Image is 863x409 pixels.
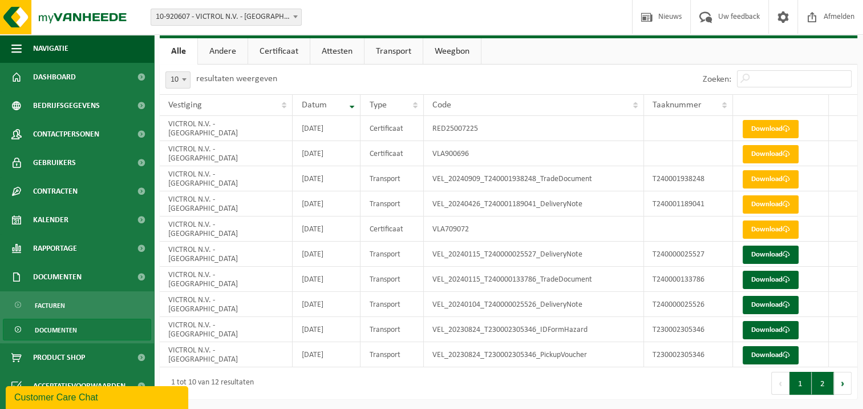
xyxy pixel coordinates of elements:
[653,101,702,110] span: Taaknummer
[293,317,360,342] td: [DATE]
[360,216,423,242] td: Certificaat
[644,267,733,292] td: T240000133786
[33,234,77,263] span: Rapportage
[644,166,733,191] td: T240001938248
[743,195,799,214] a: Download
[360,342,423,367] td: Transport
[293,166,360,191] td: [DATE]
[160,292,293,317] td: VICTROL N.V. - [GEOGRAPHIC_DATA]
[424,191,644,216] td: VEL_20240426_T240001189041_DeliveryNote
[360,317,423,342] td: Transport
[424,292,644,317] td: VEL_20240104_T240000025526_DeliveryNote
[160,38,197,65] a: Alle
[743,120,799,138] a: Download
[360,141,423,166] td: Certificaat
[812,372,834,395] button: 2
[644,342,733,367] td: T230002305346
[248,38,310,65] a: Certificaat
[160,216,293,242] td: VICTROL N.V. - [GEOGRAPHIC_DATA]
[424,141,644,166] td: VLA900696
[360,166,423,191] td: Transport
[293,242,360,267] td: [DATE]
[33,34,68,63] span: Navigatie
[35,295,65,316] span: Facturen
[360,116,423,141] td: Certificaat
[160,141,293,166] td: VICTROL N.V. - [GEOGRAPHIC_DATA]
[33,63,76,91] span: Dashboard
[165,373,254,394] div: 1 tot 10 van 12 resultaten
[644,242,733,267] td: T240000025527
[33,372,125,400] span: Acceptatievoorwaarden
[293,342,360,367] td: [DATE]
[743,145,799,163] a: Download
[644,292,733,317] td: T240000025526
[424,342,644,367] td: VEL_20230824_T230002305346_PickupVoucher
[160,191,293,216] td: VICTROL N.V. - [GEOGRAPHIC_DATA]
[293,116,360,141] td: [DATE]
[360,267,423,292] td: Transport
[424,267,644,292] td: VEL_20240115_T240000133786_TradeDocument
[644,191,733,216] td: T240001189041
[369,101,386,110] span: Type
[293,216,360,242] td: [DATE]
[196,74,277,83] label: resultaten weergeven
[743,321,799,339] a: Download
[33,149,76,177] span: Gebruikers
[160,317,293,342] td: VICTROL N.V. - [GEOGRAPHIC_DATA]
[33,177,78,206] span: Contracten
[834,372,852,395] button: Next
[293,292,360,317] td: [DATE]
[198,38,248,65] a: Andere
[424,242,644,267] td: VEL_20240115_T240000025527_DeliveryNote
[3,319,151,340] a: Documenten
[743,346,799,364] a: Download
[293,267,360,292] td: [DATE]
[33,206,68,234] span: Kalender
[160,342,293,367] td: VICTROL N.V. - [GEOGRAPHIC_DATA]
[35,319,77,341] span: Documenten
[293,141,360,166] td: [DATE]
[165,71,191,89] span: 10
[789,372,812,395] button: 1
[33,91,100,120] span: Bedrijfsgegevens
[743,170,799,189] a: Download
[424,317,644,342] td: VEL_20230824_T230002305346_IDFormHazard
[360,191,423,216] td: Transport
[160,116,293,141] td: VICTROL N.V. - [GEOGRAPHIC_DATA]
[423,38,481,65] a: Weegbon
[360,292,423,317] td: Transport
[6,384,191,409] iframe: chat widget
[160,166,293,191] td: VICTROL N.V. - [GEOGRAPHIC_DATA]
[424,116,644,141] td: RED25007225
[360,242,423,267] td: Transport
[743,220,799,239] a: Download
[424,216,644,242] td: VLA709072
[743,296,799,314] a: Download
[364,38,423,65] a: Transport
[33,263,82,291] span: Documenten
[33,120,99,149] span: Contactpersonen
[166,72,190,88] span: 10
[301,101,326,110] span: Datum
[310,38,364,65] a: Attesten
[160,242,293,267] td: VICTROL N.V. - [GEOGRAPHIC_DATA]
[424,166,644,191] td: VEL_20240909_T240001938248_TradeDocument
[151,9,302,26] span: 10-920607 - VICTROL N.V. - ANTWERPEN
[3,294,151,316] a: Facturen
[743,271,799,289] a: Download
[771,372,789,395] button: Previous
[432,101,451,110] span: Code
[703,75,731,84] label: Zoeken:
[644,317,733,342] td: T230002305346
[168,101,202,110] span: Vestiging
[293,191,360,216] td: [DATE]
[151,9,301,25] span: 10-920607 - VICTROL N.V. - ANTWERPEN
[743,246,799,264] a: Download
[33,343,85,372] span: Product Shop
[160,267,293,292] td: VICTROL N.V. - [GEOGRAPHIC_DATA]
